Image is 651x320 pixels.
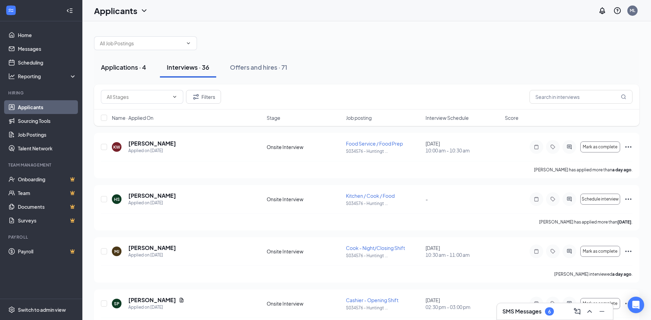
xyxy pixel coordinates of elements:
[346,114,372,121] span: Job posting
[549,249,557,254] svg: Tag
[532,249,540,254] svg: Note
[426,114,469,121] span: Interview Schedule
[267,144,342,150] div: Onsite Interview
[624,143,632,151] svg: Ellipses
[598,307,606,316] svg: Minimize
[580,246,620,257] button: Mark as complete
[624,299,632,308] svg: Ellipses
[549,144,557,150] svg: Tag
[8,306,15,313] svg: Settings
[565,196,573,202] svg: ActiveChat
[582,197,619,202] span: Schedule interview
[583,301,617,306] span: Mark as complete
[18,28,77,42] a: Home
[549,196,557,202] svg: Tag
[18,42,77,56] a: Messages
[18,128,77,141] a: Job Postings
[346,297,398,303] span: Cashier - Opening Shift
[565,144,573,150] svg: ActiveChat
[267,196,342,203] div: Onsite Interview
[554,271,632,277] p: [PERSON_NAME] interviewed .
[612,167,631,172] b: a day ago
[114,249,119,254] div: MJ
[267,248,342,255] div: Onsite Interview
[346,193,395,199] span: Kitchen / Cook / Food
[18,114,77,128] a: Sourcing Tools
[346,305,421,311] p: S034576 - Huntingt ...
[346,148,421,154] p: S034576 - Huntingt ...
[505,114,519,121] span: Score
[18,100,77,114] a: Applicants
[580,298,620,309] button: Mark as complete
[8,234,75,240] div: Payroll
[530,90,632,104] input: Search in interviews
[8,7,14,14] svg: WorkstreamLogo
[18,172,77,186] a: OnboardingCrown
[113,144,120,150] div: KW
[128,252,176,259] div: Applied on [DATE]
[502,308,542,315] h3: SMS Messages
[346,201,421,206] p: S034576 - Huntingt ...
[128,147,176,154] div: Applied on [DATE]
[565,301,573,306] svg: ActiveChat
[628,297,644,313] div: Open Intercom Messenger
[167,63,209,71] div: Interviews · 36
[612,272,631,277] b: a day ago
[346,245,405,251] span: Cook - Night/Closing Shift
[426,297,501,310] div: [DATE]
[140,7,148,15] svg: ChevronDown
[172,94,177,100] svg: ChevronDown
[128,296,176,304] h5: [PERSON_NAME]
[18,186,77,200] a: TeamCrown
[532,196,540,202] svg: Note
[596,306,607,317] button: Minimize
[534,167,632,173] p: [PERSON_NAME] has applied more than .
[94,5,137,16] h1: Applicants
[346,253,421,259] p: S034576 - Huntingt ...
[128,192,176,199] h5: [PERSON_NAME]
[426,196,428,202] span: -
[128,304,184,311] div: Applied on [DATE]
[114,301,119,307] div: SP
[18,56,77,69] a: Scheduling
[192,93,200,101] svg: Filter
[186,90,221,104] button: Filter Filters
[532,301,540,306] svg: Note
[267,300,342,307] div: Onsite Interview
[230,63,287,71] div: Offers and hires · 71
[584,306,595,317] button: ChevronUp
[580,194,620,205] button: Schedule interview
[539,219,632,225] p: [PERSON_NAME] has applied more than .
[617,219,631,225] b: [DATE]
[186,41,191,46] svg: ChevronDown
[598,7,606,15] svg: Notifications
[18,73,77,80] div: Reporting
[8,73,15,80] svg: Analysis
[128,244,176,252] h5: [PERSON_NAME]
[426,140,501,154] div: [DATE]
[100,39,183,47] input: All Job Postings
[107,93,169,101] input: All Stages
[18,306,66,313] div: Switch to admin view
[426,304,501,310] span: 02:30 pm - 03:00 pm
[549,301,557,306] svg: Tag
[267,114,280,121] span: Stage
[128,199,176,206] div: Applied on [DATE]
[630,8,635,13] div: ML
[624,195,632,203] svg: Ellipses
[532,144,540,150] svg: Note
[8,162,75,168] div: Team Management
[66,7,73,14] svg: Collapse
[624,247,632,255] svg: Ellipses
[346,140,403,147] span: Food Service / Food Prep
[565,249,573,254] svg: ActiveChat
[18,141,77,155] a: Talent Network
[621,94,626,100] svg: MagnifyingGlass
[128,140,176,147] h5: [PERSON_NAME]
[101,63,146,71] div: Applications · 4
[179,297,184,303] svg: Document
[573,307,581,316] svg: ComposeMessage
[583,145,617,149] span: Mark as complete
[580,141,620,152] button: Mark as complete
[8,90,75,96] div: Hiring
